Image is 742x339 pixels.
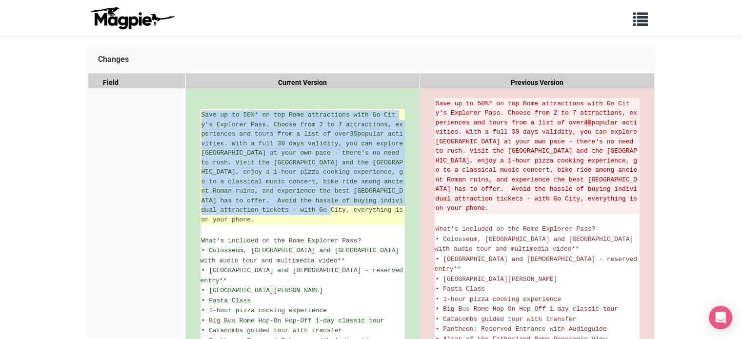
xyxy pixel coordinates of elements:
span: • [GEOGRAPHIC_DATA] and [DEMOGRAPHIC_DATA] - reserved entry** [435,256,641,273]
span: • Pasta Class [201,297,251,304]
ins: Save up to 50%* on top Rome attractions with Go City's Explorer Pass. Choose from 2 to 7 attracti... [201,110,404,224]
span: • [GEOGRAPHIC_DATA][PERSON_NAME] [436,276,558,283]
span: • Catacombs guided tour with transfer [436,316,577,323]
span: • 1-hour pizza cooking experience [436,296,561,303]
span: • Colosseum, [GEOGRAPHIC_DATA] and [GEOGRAPHIC_DATA] with audio tour and multimedia video** [201,247,403,264]
strong: 35 [350,130,358,138]
span: What's included on the Rome Explorer Pass? [436,225,596,233]
strong: 40 [584,119,592,126]
span: What's included on the Rome Explorer Pass? [201,237,361,244]
div: Previous Version [420,74,654,92]
span: • Big Bus Rome Hop-On Hop-Off 1-day classic tour [201,317,384,324]
span: • Colosseum, [GEOGRAPHIC_DATA] and [GEOGRAPHIC_DATA] with audio tour and multimedia video** [435,236,637,253]
span: • [GEOGRAPHIC_DATA] and [DEMOGRAPHIC_DATA] - reserved entry** [201,267,407,284]
span: • Pantheon: Reserved Entrance with Audioguide [436,325,607,333]
div: Open Intercom Messenger [709,306,732,329]
div: Field [88,74,186,92]
div: Current Version [186,74,420,92]
span: • 1-hour pizza cooking experience [201,307,327,314]
span: • Pasta Class [436,285,485,293]
span: • Big Bus Rome Hop-On Hop-Off 1-day classic tour [436,305,618,313]
span: • Catacombs guided tour with transfer [201,327,342,334]
del: Save up to 50%* on top Rome attractions with Go City's Explorer Pass. Choose from 2 to 7 attracti... [436,99,639,213]
span: • [GEOGRAPHIC_DATA][PERSON_NAME] [201,287,323,294]
div: Changes [88,46,654,74]
img: logo-ab69f6fb50320c5b225c76a69d11143b.png [88,6,176,30]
